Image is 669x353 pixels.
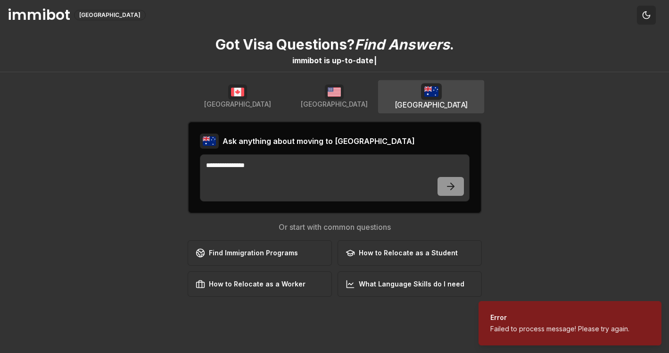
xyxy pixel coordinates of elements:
[188,271,332,297] button: How to Relocate as a Worker
[490,313,629,322] div: Error
[301,100,368,109] span: [GEOGRAPHIC_DATA]
[204,100,271,109] span: [GEOGRAPHIC_DATA]
[374,56,377,65] span: |
[338,271,482,297] button: What Language Skills do I need
[325,84,344,100] img: USA flag
[421,83,442,100] img: Australia flag
[8,7,70,24] h1: immibot
[188,240,332,266] button: Find Immigration Programs
[346,279,464,289] div: What Language Skills do I need
[200,134,219,149] img: Australia flag
[215,36,454,53] p: Got Visa Questions? .
[490,324,629,334] div: Failed to process message! Please try again.
[196,279,306,289] div: How to Relocate as a Worker
[338,240,482,266] button: How to Relocate as a Student
[223,135,415,147] h2: Ask anything about moving to [GEOGRAPHIC_DATA]
[188,221,482,233] h3: Or start with common questions
[196,248,298,258] div: Find Immigration Programs
[228,84,247,100] img: Canada flag
[346,248,458,258] div: How to Relocate as a Student
[74,10,146,20] div: [GEOGRAPHIC_DATA]
[332,56,373,65] span: u p - t o - d a t e
[292,55,330,66] div: immibot is
[395,100,468,110] span: [GEOGRAPHIC_DATA]
[355,36,450,53] span: Find Answers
